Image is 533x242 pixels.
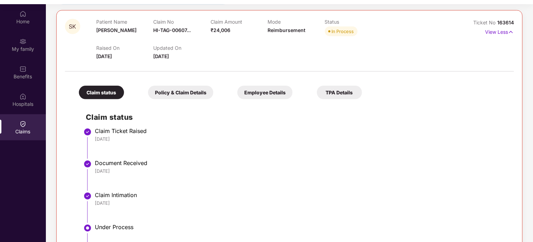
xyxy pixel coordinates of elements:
[69,24,76,30] span: SK
[83,224,92,232] img: svg+xml;base64,PHN2ZyBpZD0iU3RlcC1BY3RpdmUtMzJ4MzIiIHhtbG5zPSJodHRwOi8vd3d3LnczLm9yZy8yMDAwL3N2Zy...
[95,200,507,206] div: [DATE]
[96,27,137,33] span: [PERSON_NAME]
[19,65,26,72] img: svg+xml;base64,PHN2ZyBpZD0iQmVuZWZpdHMiIHhtbG5zPSJodHRwOi8vd3d3LnczLm9yZy8yMDAwL3N2ZyIgd2lkdGg9Ij...
[508,28,514,36] img: svg+xml;base64,PHN2ZyB4bWxucz0iaHR0cDovL3d3dy53My5vcmcvMjAwMC9zdmciIHdpZHRoPSIxNyIgaGVpZ2h0PSIxNy...
[211,27,230,33] span: ₹24,006
[153,27,191,33] span: HI-TAG-00607...
[153,19,210,25] p: Claim No
[96,45,153,51] p: Raised On
[95,136,507,142] div: [DATE]
[79,86,124,99] div: Claim status
[485,26,514,36] p: View Less
[237,86,293,99] div: Employee Details
[473,19,497,25] span: Ticket No
[83,192,92,200] img: svg+xml;base64,PHN2ZyBpZD0iU3RlcC1Eb25lLTMyeDMyIiB4bWxucz0iaHR0cDovL3d3dy53My5vcmcvMjAwMC9zdmciIH...
[19,93,26,100] img: svg+xml;base64,PHN2ZyBpZD0iSG9zcGl0YWxzIiB4bWxucz0iaHR0cDovL3d3dy53My5vcmcvMjAwMC9zdmciIHdpZHRoPS...
[497,19,514,25] span: 163614
[95,127,507,134] div: Claim Ticket Raised
[211,19,268,25] p: Claim Amount
[95,224,507,231] div: Under Process
[153,53,169,59] span: [DATE]
[95,168,507,174] div: [DATE]
[268,27,305,33] span: Reimbursement
[95,192,507,198] div: Claim Intimation
[96,53,112,59] span: [DATE]
[268,19,325,25] p: Mode
[153,45,210,51] p: Updated On
[83,128,92,136] img: svg+xml;base64,PHN2ZyBpZD0iU3RlcC1Eb25lLTMyeDMyIiB4bWxucz0iaHR0cDovL3d3dy53My5vcmcvMjAwMC9zdmciIH...
[325,19,382,25] p: Status
[86,111,507,123] h2: Claim status
[332,28,354,35] div: In Process
[19,120,26,127] img: svg+xml;base64,PHN2ZyBpZD0iQ2xhaW0iIHhtbG5zPSJodHRwOi8vd3d3LnczLm9yZy8yMDAwL3N2ZyIgd2lkdGg9IjIwIi...
[95,159,507,166] div: Document Received
[19,38,26,45] img: svg+xml;base64,PHN2ZyB3aWR0aD0iMjAiIGhlaWdodD0iMjAiIHZpZXdCb3g9IjAgMCAyMCAyMCIgZmlsbD0ibm9uZSIgeG...
[96,19,153,25] p: Patient Name
[83,160,92,168] img: svg+xml;base64,PHN2ZyBpZD0iU3RlcC1Eb25lLTMyeDMyIiB4bWxucz0iaHR0cDovL3d3dy53My5vcmcvMjAwMC9zdmciIH...
[19,10,26,17] img: svg+xml;base64,PHN2ZyBpZD0iSG9tZSIgeG1sbnM9Imh0dHA6Ly93d3cudzMub3JnLzIwMDAvc3ZnIiB3aWR0aD0iMjAiIG...
[148,86,213,99] div: Policy & Claim Details
[317,86,362,99] div: TPA Details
